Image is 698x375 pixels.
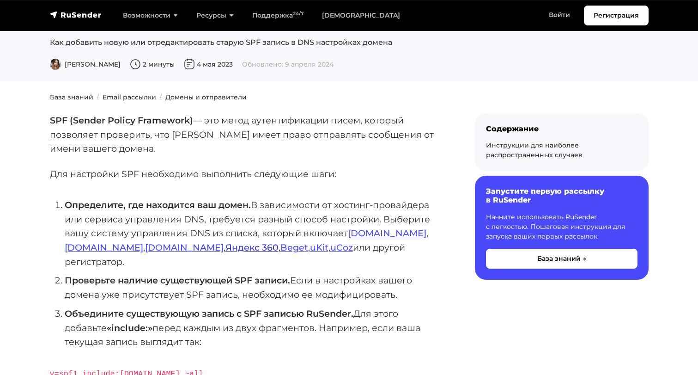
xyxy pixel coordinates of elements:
strong: Определите, где находится ваш домен. [65,199,251,210]
a: [DOMAIN_NAME] [145,242,224,253]
a: [DEMOGRAPHIC_DATA] [313,6,409,25]
nav: breadcrumb [44,92,654,102]
a: uKit [310,242,328,253]
li: Если в настройках вашего домена уже присутствует SPF запись, необходимо ее модифицировать. [65,273,445,301]
a: Яндекс 360 [225,242,279,253]
img: RuSender [50,10,102,19]
a: Домены и отправители [165,93,247,101]
p: Как добавить новую или отредактировать старую SPF запись в DNS настройках домена [50,37,649,48]
a: uCoz [330,242,353,253]
h6: Запустите первую рассылку в RuSender [486,187,637,204]
span: [PERSON_NAME] [50,60,121,68]
p: Начните использовать RuSender с легкостью. Пошаговая инструкция для запуска ваших первых рассылок. [486,212,637,241]
strong: SPF (Sender Policy Framework) [50,115,193,126]
button: База знаний → [486,249,637,269]
img: Время чтения [130,59,141,70]
a: База знаний [50,93,93,101]
strong: Объедините существующую запись с SPF записью RuSender. [65,308,353,319]
a: Регистрация [584,6,649,25]
strong: Проверьте наличие существующей SPF записи. [65,275,290,286]
li: Для этого добавьте перед каждым из двух фрагментов. Например, если ваша текущая запись выглядит так: [65,307,445,349]
div: Содержание [486,124,637,133]
a: Ресурсы [187,6,243,25]
img: Дата публикации [184,59,195,70]
a: Beget [280,242,308,253]
span: Обновлено: 9 апреля 2024 [242,60,334,68]
p: — это метод аутентификации писем, который позволяет проверить, что [PERSON_NAME] имеет право отпр... [50,113,445,156]
p: Для настройки SPF необходимо выполнить следующие шаги: [50,167,445,181]
a: Запустите первую рассылку в RuSender Начните использовать RuSender с легкостью. Пошаговая инструк... [475,176,649,279]
strong: «include:» [107,322,152,333]
a: Поддержка24/7 [243,6,313,25]
a: Инструкции для наиболее распространенных случаев [486,141,583,159]
sup: 24/7 [293,11,303,17]
a: [DOMAIN_NAME] [65,242,143,253]
span: 4 мая 2023 [184,60,233,68]
a: Войти [540,6,579,25]
a: Email рассылки [103,93,156,101]
li: В зависимости от хостинг-провайдера или сервиса управления DNS, требуется разный способ настройки... [65,198,445,269]
a: [DOMAIN_NAME] [348,227,426,239]
a: Возможности [114,6,187,25]
span: 2 минуты [130,60,175,68]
